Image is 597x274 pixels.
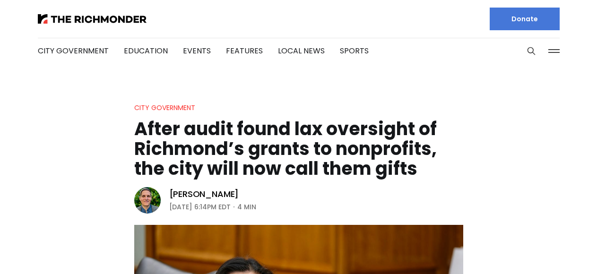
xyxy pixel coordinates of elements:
[38,45,109,56] a: City Government
[226,45,263,56] a: Features
[134,187,161,214] img: Graham Moomaw
[134,119,463,179] h1: After audit found lax oversight of Richmond’s grants to nonprofits, the city will now call them g...
[183,45,211,56] a: Events
[38,14,147,24] img: The Richmonder
[124,45,168,56] a: Education
[340,45,369,56] a: Sports
[278,45,325,56] a: Local News
[490,8,560,30] a: Donate
[169,188,239,200] a: [PERSON_NAME]
[524,44,538,58] button: Search this site
[134,103,195,112] a: City Government
[169,201,231,213] time: [DATE] 6:14PM EDT
[237,201,256,213] span: 4 min
[517,228,597,274] iframe: portal-trigger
